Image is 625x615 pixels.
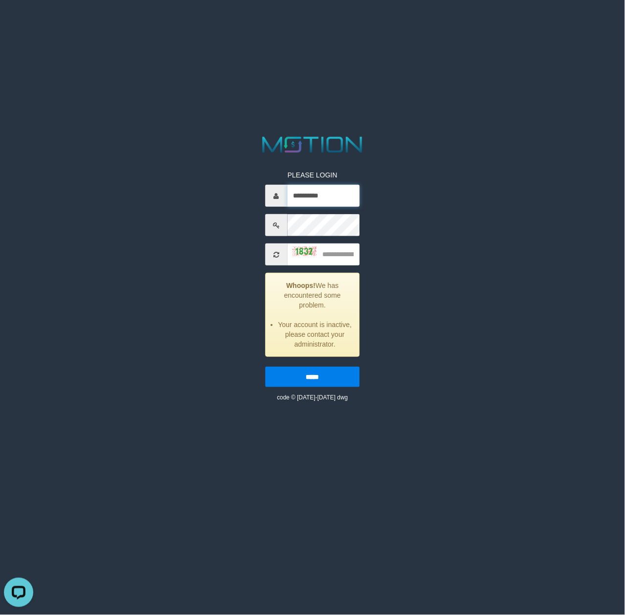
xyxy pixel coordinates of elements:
[258,134,367,155] img: MOTION_logo.png
[266,170,360,180] p: PLEASE LOGIN
[286,282,315,289] strong: Whoops!
[4,4,33,33] button: Open LiveChat chat widget
[292,246,317,256] img: captcha
[266,273,360,357] div: We has encountered some problem.
[277,394,348,401] small: code © [DATE]-[DATE] dwg
[278,320,352,349] li: Your account is inactive, please contact your administrator.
